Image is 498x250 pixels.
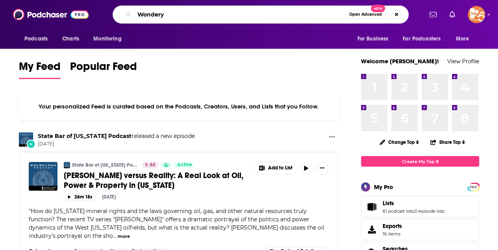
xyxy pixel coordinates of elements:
[375,137,424,147] button: Change Top 8
[57,31,84,46] a: Charts
[383,200,394,207] span: Lists
[174,162,195,168] a: Active
[398,31,452,46] button: open menu
[62,33,79,44] span: Charts
[361,156,479,167] a: Create My Top 8
[102,194,116,200] div: [DATE]
[27,140,35,148] div: New Episode
[383,200,444,207] a: Lists
[70,60,137,78] span: Popular Feed
[93,33,121,44] span: Monitoring
[468,6,485,23] span: Logged in as kerrifulks
[326,132,338,142] button: Show More Button
[456,33,469,44] span: More
[13,7,89,22] img: Podchaser - Follow, Share and Rate Podcasts
[88,31,131,46] button: open menu
[19,93,338,120] div: Your personalized Feed is curated based on the Podcasts, Creators, Users, and Lists that you Follow.
[70,60,137,79] a: Popular Feed
[64,162,70,168] img: State Bar of Texas Podcast
[426,8,440,21] a: Show notifications dropdown
[383,222,402,230] span: Exports
[24,33,48,44] span: Podcasts
[450,31,479,46] button: open menu
[403,33,441,44] span: For Podcasters
[38,132,195,140] h3: released a new episode
[19,132,33,147] img: State Bar of Texas Podcast
[346,10,385,19] button: Open AdvancedNew
[29,208,324,239] span: "
[38,141,195,147] span: [DATE]
[468,184,478,189] a: PRO
[352,31,398,46] button: open menu
[29,208,324,239] span: How do [US_STATE] mineral rights and the laws governing oil, gas, and other natural resources tru...
[64,171,250,190] a: [PERSON_NAME] versus Reality: A Real Look at Oil, Power & Property in [US_STATE]
[255,162,296,174] button: Show More Button
[361,196,479,217] span: Lists
[113,6,409,24] div: Search podcasts, credits, & more...
[134,8,346,21] input: Search podcasts, credits, & more...
[383,231,402,237] span: 16 items
[415,208,444,214] a: 0 episode lists
[150,161,155,169] span: 44
[446,8,458,21] a: Show notifications dropdown
[364,201,380,212] a: Lists
[19,60,61,78] span: My Feed
[64,193,96,201] button: 26m 18s
[38,132,131,140] a: State Bar of Texas Podcast
[72,162,137,168] a: State Bar of [US_STATE] Podcast
[468,6,485,23] button: Show profile menu
[19,60,61,79] a: My Feed
[430,134,465,150] button: Share Top 8
[64,171,243,190] span: [PERSON_NAME] versus Reality: A Real Look at Oil, Power & Property in [US_STATE]
[374,183,393,191] div: My Pro
[118,233,130,240] button: more
[142,162,158,168] a: 44
[468,6,485,23] img: User Profile
[177,161,192,169] span: Active
[361,219,479,240] a: Exports
[447,57,479,65] a: View Profile
[29,162,57,191] img: Landman versus Reality: A Real Look at Oil, Power & Property in Texas
[268,165,293,171] span: Add to List
[364,224,380,235] span: Exports
[357,33,388,44] span: For Business
[361,57,439,65] a: Welcome [PERSON_NAME]!
[371,5,385,12] span: New
[349,13,382,17] span: Open Advanced
[113,232,117,239] span: ...
[316,162,328,175] button: Show More Button
[383,208,414,214] a: 61 podcast lists
[19,31,58,46] button: open menu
